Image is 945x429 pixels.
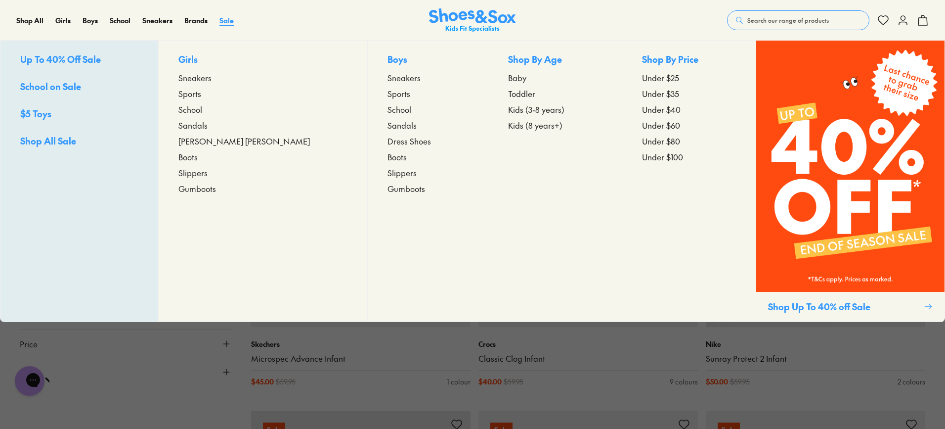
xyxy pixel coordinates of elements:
a: Kids (3-8 years) [508,103,602,115]
p: Boys [387,52,469,68]
span: School [387,103,411,115]
a: School on Sale [20,80,138,95]
a: Under $100 [642,151,736,163]
a: Kids (8 years+) [508,119,602,131]
span: Under $25 [642,72,679,84]
a: Shop Up To 40% off Sale [756,41,945,322]
span: $ 45.00 [251,377,274,387]
span: Brands [184,15,208,25]
span: Sandals [178,119,208,131]
p: Shop By Age [508,52,602,68]
iframe: Gorgias live chat messenger [10,363,49,399]
a: Under $35 [642,88,736,99]
span: $ 59.95 [504,377,523,387]
span: Sneakers [387,72,421,84]
span: Shop All [16,15,43,25]
span: $ 59.95 [730,377,750,387]
a: Sunray Protect 2 Infant [706,353,925,364]
span: $ 59.95 [276,377,296,387]
span: Under $60 [642,119,680,131]
a: Gumboots [178,183,347,194]
a: Shop All Sale [20,134,138,149]
a: Baby [508,72,602,84]
span: School [110,15,130,25]
span: Dress Shoes [387,135,431,147]
p: Shop Up To 40% off Sale [768,300,920,313]
span: Kids (3-8 years) [508,103,564,115]
a: Sneakers [387,72,469,84]
a: School [178,103,347,115]
span: Price [20,338,38,350]
button: Price [20,330,231,358]
span: Boots [387,151,407,163]
a: Shop All [16,15,43,26]
span: Gumboots [178,183,216,194]
button: Search our range of products [727,10,869,30]
p: Skechers [251,339,471,349]
span: Shop All Sale [20,135,76,147]
span: Gumboots [387,183,425,194]
span: Boys [83,15,98,25]
p: Shop By Price [642,52,736,68]
a: Shoes & Sox [429,8,516,33]
div: 9 colours [670,377,698,387]
a: Classic Clog Infant [478,353,698,364]
span: $ 40.00 [478,377,502,387]
span: Under $100 [642,151,683,163]
p: Crocs [478,339,698,349]
span: Up To 40% Off Sale [20,53,101,65]
a: Sports [178,88,347,99]
span: $ 50.00 [706,377,728,387]
a: Sneakers [178,72,347,84]
a: Under $60 [642,119,736,131]
a: Boots [178,151,347,163]
span: School on Sale [20,80,81,93]
a: Under $25 [642,72,736,84]
a: Girls [55,15,71,26]
span: Kids (8 years+) [508,119,562,131]
a: School [110,15,130,26]
span: Sandals [387,119,417,131]
span: Sneakers [142,15,172,25]
div: 1 colour [447,377,471,387]
span: Under $40 [642,103,681,115]
a: Under $80 [642,135,736,147]
span: Slippers [387,167,417,179]
a: Sports [387,88,469,99]
span: Sneakers [178,72,212,84]
a: Microspec Advance Infant [251,353,471,364]
p: Nike [706,339,925,349]
a: Slippers [178,167,347,179]
img: SNS_WEBASSETS_GRID_1080x1440_3.png [756,41,945,292]
span: Toddler [508,88,535,99]
a: Toddler [508,88,602,99]
p: Girls [178,52,347,68]
span: $5 Toys [20,107,51,120]
a: School [387,103,469,115]
span: Boots [178,151,198,163]
span: Sale [219,15,234,25]
a: $5 Toys [20,107,138,122]
a: Gumboots [387,183,469,194]
a: Sandals [178,119,347,131]
a: Under $40 [642,103,736,115]
span: Baby [508,72,526,84]
a: Up To 40% Off Sale [20,52,138,68]
span: [PERSON_NAME] [PERSON_NAME] [178,135,310,147]
a: Slippers [387,167,469,179]
a: Sandals [387,119,469,131]
a: Boys [83,15,98,26]
a: [PERSON_NAME] [PERSON_NAME] [178,135,347,147]
span: Under $80 [642,135,680,147]
div: 2 colours [898,377,925,387]
span: Under $35 [642,88,679,99]
a: Dress Shoes [387,135,469,147]
span: Sports [178,88,201,99]
span: School [178,103,202,115]
span: Sports [387,88,410,99]
a: Brands [184,15,208,26]
span: Search our range of products [747,16,829,25]
a: Boots [387,151,469,163]
a: Sneakers [142,15,172,26]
